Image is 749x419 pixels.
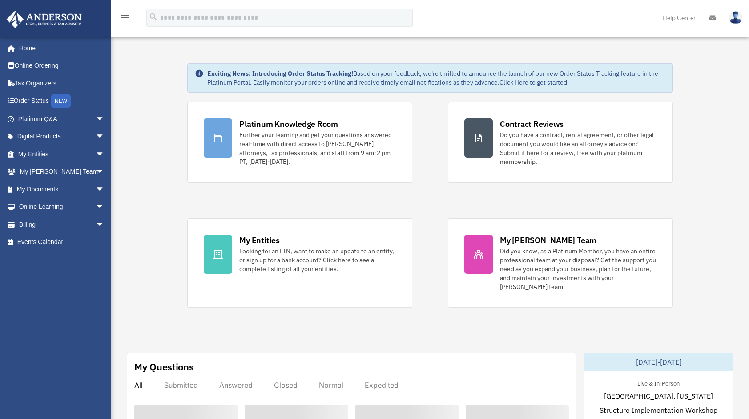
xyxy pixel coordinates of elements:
[6,216,118,233] a: Billingarrow_drop_down
[6,145,118,163] a: My Entitiesarrow_drop_down
[500,118,564,130] div: Contract Reviews
[6,110,118,128] a: Platinum Q&Aarrow_drop_down
[239,235,279,246] div: My Entities
[365,381,399,390] div: Expedited
[600,405,717,415] span: Structure Implementation Workshop
[239,247,396,273] div: Looking for an EIN, want to make an update to an entity, or sign up for a bank account? Click her...
[319,381,343,390] div: Normal
[134,381,143,390] div: All
[448,218,673,308] a: My [PERSON_NAME] Team Did you know, as a Platinum Member, you have an entire professional team at...
[96,163,113,181] span: arrow_drop_down
[500,235,596,246] div: My [PERSON_NAME] Team
[239,130,396,166] div: Further your learning and get your questions answered real-time with direct access to [PERSON_NAM...
[239,118,338,130] div: Platinum Knowledge Room
[6,163,118,181] a: My [PERSON_NAME] Teamarrow_drop_down
[96,110,113,128] span: arrow_drop_down
[207,69,665,87] div: Based on your feedback, we're thrilled to announce the launch of our new Order Status Tracking fe...
[729,11,742,24] img: User Pic
[6,180,118,198] a: My Documentsarrow_drop_down
[96,145,113,163] span: arrow_drop_down
[6,233,118,251] a: Events Calendar
[207,69,353,77] strong: Exciting News: Introducing Order Status Tracking!
[51,94,71,108] div: NEW
[187,102,412,183] a: Platinum Knowledge Room Further your learning and get your questions answered real-time with dire...
[604,391,713,401] span: [GEOGRAPHIC_DATA], [US_STATE]
[219,381,253,390] div: Answered
[120,16,131,23] a: menu
[274,381,298,390] div: Closed
[584,353,733,371] div: [DATE]-[DATE]
[448,102,673,183] a: Contract Reviews Do you have a contract, rental agreement, or other legal document you would like...
[6,39,113,57] a: Home
[120,12,131,23] i: menu
[499,78,569,86] a: Click Here to get started!
[187,218,412,308] a: My Entities Looking for an EIN, want to make an update to an entity, or sign up for a bank accoun...
[6,128,118,146] a: Digital Productsarrow_drop_down
[500,247,656,291] div: Did you know, as a Platinum Member, you have an entire professional team at your disposal? Get th...
[630,378,687,387] div: Live & In-Person
[96,128,113,146] span: arrow_drop_down
[6,92,118,110] a: Order StatusNEW
[164,381,198,390] div: Submitted
[6,198,118,216] a: Online Learningarrow_drop_down
[96,216,113,234] span: arrow_drop_down
[96,198,113,216] span: arrow_drop_down
[96,180,113,199] span: arrow_drop_down
[6,57,118,75] a: Online Ordering
[500,130,656,166] div: Do you have a contract, rental agreement, or other legal document you would like an attorney's ad...
[149,12,158,22] i: search
[134,360,194,374] div: My Questions
[6,74,118,92] a: Tax Organizers
[4,11,85,28] img: Anderson Advisors Platinum Portal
